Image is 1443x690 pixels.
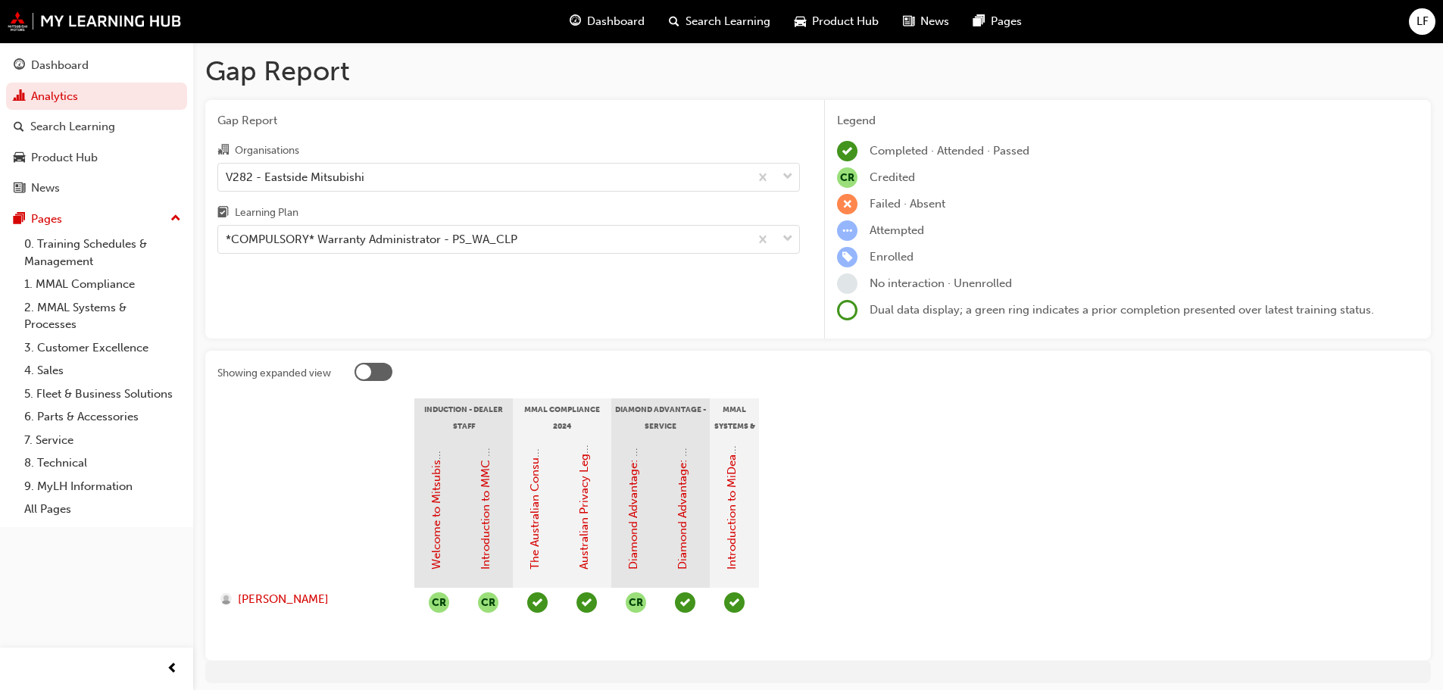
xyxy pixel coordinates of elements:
div: Legend [837,112,1419,130]
div: *COMPULSORY* Warranty Administrator - PS_WA_CLP [226,231,517,248]
span: Completed · Attended · Passed [870,144,1029,158]
span: Gap Report [217,112,800,130]
a: 7. Service [18,429,187,452]
a: 3. Customer Excellence [18,336,187,360]
span: learningRecordVerb_ENROLL-icon [837,247,857,267]
span: Product Hub [812,13,879,30]
span: Enrolled [870,250,914,264]
a: Analytics [6,83,187,111]
span: car-icon [14,151,25,165]
button: null-icon [626,592,646,613]
a: 8. Technical [18,451,187,475]
span: learningplan-icon [217,207,229,220]
span: learningRecordVerb_FAIL-icon [837,194,857,214]
a: 6. Parts & Accessories [18,405,187,429]
span: Attempted [870,223,924,237]
span: learningRecordVerb_PASS-icon [527,592,548,613]
span: learningRecordVerb_PASS-icon [675,592,695,613]
span: learningRecordVerb_ATTEMPT-icon [837,220,857,241]
a: Introduction to MiDealerAssist [725,411,739,570]
span: guage-icon [570,12,581,31]
span: Credited [870,170,915,184]
a: Diamond Advantage: Service Training [676,373,689,570]
a: 4. Sales [18,359,187,382]
span: organisation-icon [217,144,229,158]
a: Dashboard [6,52,187,80]
div: Search Learning [30,118,115,136]
a: pages-iconPages [961,6,1034,37]
div: Pages [31,211,62,228]
a: Diamond Advantage: Fundamentals [626,382,640,570]
span: Failed · Absent [870,197,945,211]
span: Search Learning [686,13,770,30]
button: Pages [6,205,187,233]
a: 2. MMAL Systems & Processes [18,296,187,336]
div: Organisations [235,143,299,158]
span: LF [1416,13,1429,30]
a: Product Hub [6,144,187,172]
span: News [920,13,949,30]
span: news-icon [14,182,25,195]
button: null-icon [429,592,449,613]
img: mmal [8,11,182,31]
div: Induction - Dealer Staff [414,398,513,436]
div: V282 - Eastside Mitsubishi [226,168,364,186]
span: Dual data display; a green ring indicates a prior completion presented over latest training status. [870,303,1374,317]
span: pages-icon [973,12,985,31]
a: 5. Fleet & Business Solutions [18,382,187,406]
a: news-iconNews [891,6,961,37]
span: null-icon [837,167,857,188]
span: learningRecordVerb_COMPLETE-icon [837,141,857,161]
a: [PERSON_NAME] [220,591,400,608]
span: chart-icon [14,90,25,104]
span: No interaction · Unenrolled [870,276,1012,290]
a: All Pages [18,498,187,521]
span: prev-icon [167,660,178,679]
span: [PERSON_NAME] [238,591,329,608]
span: news-icon [903,12,914,31]
div: MMAL Compliance 2024 [513,398,611,436]
button: LF [1409,8,1435,35]
div: Showing expanded view [217,366,331,381]
h1: Gap Report [205,55,1431,88]
span: guage-icon [14,59,25,73]
span: down-icon [782,167,793,187]
span: search-icon [14,120,24,134]
a: News [6,174,187,202]
span: Pages [991,13,1022,30]
a: car-iconProduct Hub [782,6,891,37]
a: Search Learning [6,113,187,141]
a: 1. MMAL Compliance [18,273,187,296]
span: pages-icon [14,213,25,226]
button: DashboardAnalyticsSearch LearningProduct HubNews [6,48,187,205]
span: learningRecordVerb_NONE-icon [837,273,857,294]
span: learningRecordVerb_PASS-icon [576,592,597,613]
div: News [31,180,60,197]
span: learningRecordVerb_PASS-icon [724,592,745,613]
div: MMAL Systems & Processes - General [710,398,759,436]
a: 9. MyLH Information [18,475,187,498]
span: car-icon [795,12,806,31]
div: Diamond Advantage - Service [611,398,710,436]
div: Dashboard [31,57,89,74]
a: search-iconSearch Learning [657,6,782,37]
span: up-icon [170,209,181,229]
a: guage-iconDashboard [558,6,657,37]
div: Learning Plan [235,205,298,220]
button: null-icon [478,592,498,613]
a: 0. Training Schedules & Management [18,233,187,273]
span: Dashboard [587,13,645,30]
span: search-icon [669,12,679,31]
span: down-icon [782,229,793,249]
div: Product Hub [31,149,98,167]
